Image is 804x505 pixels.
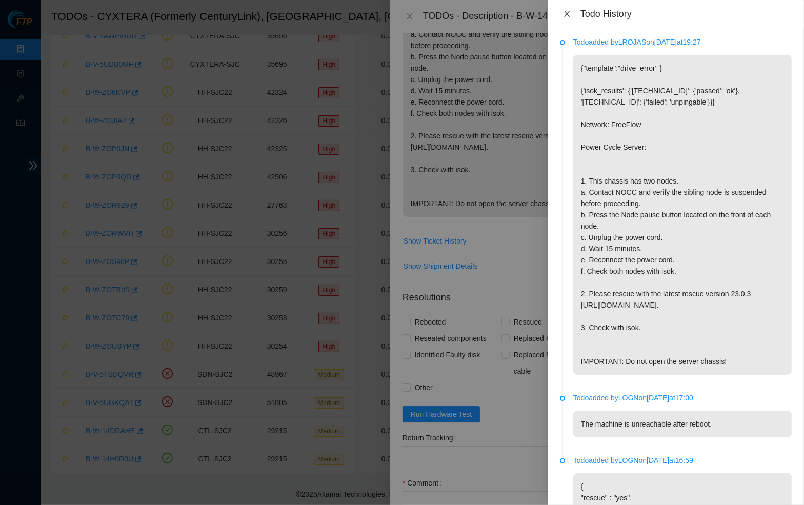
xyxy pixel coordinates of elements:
span: close [563,10,571,18]
p: {"template":"drive_error" } {'isok_results': {'[TECHNICAL_ID]': {'passed': 'ok'}, '[TECHNICAL_ID]... [573,55,792,375]
button: Close [560,9,574,19]
div: Todo History [580,8,792,19]
p: The machine is unreachable after reboot. [573,411,792,437]
p: Todo added by LOGN on [DATE] at 17:00 [573,392,792,403]
p: Todo added by LOGN on [DATE] at 16:59 [573,455,792,466]
p: Todo added by LROJAS on [DATE] at 19:27 [573,36,792,48]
